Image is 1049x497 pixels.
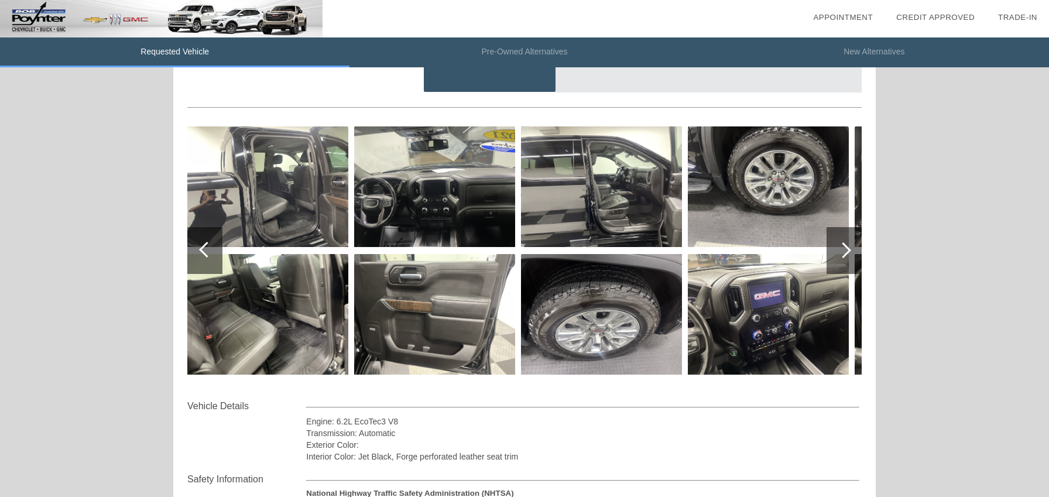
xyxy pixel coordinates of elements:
[998,13,1037,22] a: Trade-In
[187,399,306,413] div: Vehicle Details
[896,13,975,22] a: Credit Approved
[187,254,348,375] img: 91ab79491bfca1754b1bfd5abbe54012x.jpg
[521,254,682,375] img: 8a6b00329c268bc9d25bc464cade08adx.jpg
[813,13,873,22] a: Appointment
[855,126,1016,247] img: af985c24816f02606abc698226304691x.jpg
[521,126,682,247] img: 35bbd96255660f963f996feae647e946x.jpg
[306,427,859,439] div: Transmission: Automatic
[187,126,348,247] img: 2c0f99a7bd26cf1727cdabc6dc82e27cx.jpg
[688,254,849,375] img: c9667d73a98b818879c8f1cc13cf9b26x.jpg
[306,416,859,427] div: Engine: 6.2L EcoTec3 V8
[187,472,306,486] div: Safety Information
[354,126,515,247] img: 3edd7fce15282b44dd7cceaf066268ecx.jpg
[688,126,849,247] img: 9e9274928dffb3bf2250d6dd9d327a33x.jpg
[855,254,1016,375] img: 66a262088aa2247ae5bc7d0bdd0f3f76x.jpg
[306,439,859,451] div: Exterior Color:
[306,451,859,462] div: Interior Color: Jet Black, Forge perforated leather seat trim
[349,37,699,67] li: Pre-Owned Alternatives
[354,254,515,375] img: 0dd593e7ca60280214b17f5bb235e77bx.jpg
[187,73,862,91] div: Quoted on [DATE] 10:36:15 PM
[700,37,1049,67] li: New Alternatives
